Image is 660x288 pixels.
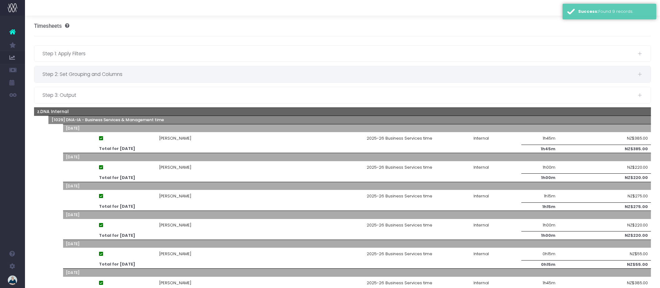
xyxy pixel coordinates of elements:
[42,70,638,78] span: Step 2: Set Grouping and Columns
[558,182,651,190] th: NZ$275.00
[48,116,456,124] th: [1029] DNA-IA - Business Services & Management time
[578,8,652,15] div: Found 9 records.
[558,124,651,132] th: NZ$385.00
[367,193,432,199] span: 2025-26 Business Services time
[96,174,456,182] td: Total for [DATE]
[521,153,558,161] th: 1h00m
[521,248,558,260] td: 0h15m
[521,107,558,116] th: 12h45m
[96,202,456,211] td: Total for [DATE]
[159,164,191,171] span: [PERSON_NAME]
[367,164,432,171] span: 2025-26 Business Services time
[521,269,558,277] th: 1h45m
[521,145,558,153] td: 1h45m
[521,190,558,202] td: 1h15m
[8,276,17,285] img: images/default_profile_image.png
[521,240,558,248] th: 0h15m
[159,280,191,286] span: [PERSON_NAME]
[558,260,651,269] td: NZ$55.00
[558,107,651,116] th: NZ$2,805.00
[558,174,651,182] td: NZ$220.00
[558,132,651,145] td: NZ$385.00
[42,50,638,57] span: Step 1: Apply Filters
[367,222,432,228] span: 2025-26 Business Services time
[521,174,558,182] td: 1h00m
[159,222,191,228] span: [PERSON_NAME]
[63,153,456,161] th: [DATE]
[558,145,651,153] td: NZ$385.00
[63,240,456,248] th: [DATE]
[558,211,651,219] th: NZ$220.00
[521,182,558,190] th: 1h15m
[367,135,432,142] span: 2025-26 Business Services time
[558,219,651,231] td: NZ$220.00
[96,145,456,153] td: Total for [DATE]
[63,269,456,277] th: [DATE]
[63,182,456,190] th: [DATE]
[521,161,558,174] td: 1h00m
[558,116,651,124] th: NZ$2,805.00
[34,23,69,29] h3: Timesheets
[521,202,558,211] td: 1h15m
[558,231,651,240] td: NZ$220.00
[521,219,558,231] td: 1h00m
[521,124,558,132] th: 1h45m
[367,280,432,286] span: 2025-26 Business Services time
[521,116,558,124] th: 12h45m
[521,260,558,269] td: 0h15m
[34,107,456,116] th: z.DNA Internal
[558,161,651,174] td: NZ$220.00
[367,251,432,257] span: 2025-26 Business Services time
[558,153,651,161] th: NZ$220.00
[558,202,651,211] td: NZ$275.00
[521,132,558,145] td: 1h45m
[96,231,456,240] td: Total for [DATE]
[558,269,651,277] th: NZ$385.00
[558,240,651,248] th: NZ$55.00
[159,193,191,199] span: [PERSON_NAME]
[578,8,598,14] strong: Success:
[42,91,638,99] span: Step 3: Output
[96,260,456,269] td: Total for [DATE]
[558,248,651,260] td: NZ$55.00
[63,211,456,219] th: [DATE]
[521,231,558,240] td: 1h00m
[558,190,651,202] td: NZ$275.00
[159,135,191,142] span: [PERSON_NAME]
[63,124,456,132] th: [DATE]
[159,251,191,257] span: [PERSON_NAME]
[521,211,558,219] th: 1h00m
